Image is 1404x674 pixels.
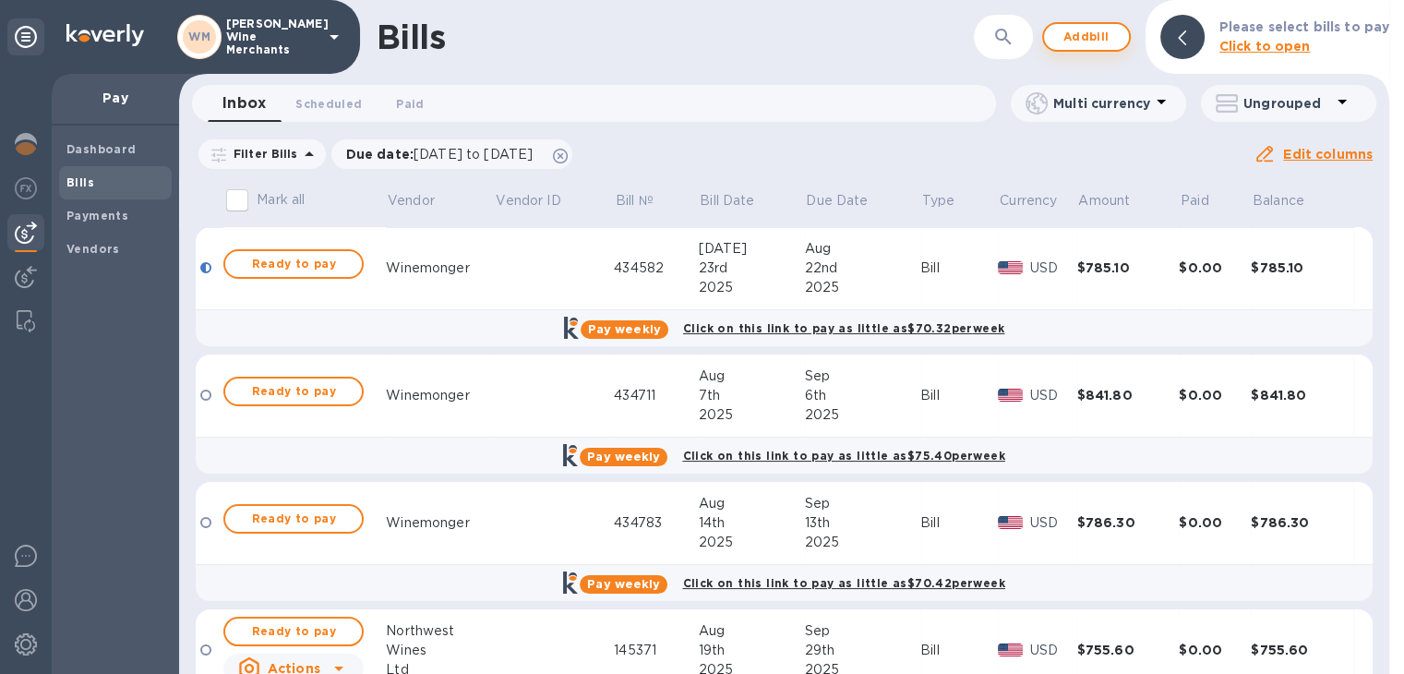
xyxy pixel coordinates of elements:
div: Bill [920,641,998,660]
div: 29th [805,641,920,660]
div: Aug [805,239,920,259]
p: USD [1030,259,1077,278]
span: Amount [1078,191,1154,211]
p: Due Date [806,191,868,211]
div: Unpin categories [7,18,44,55]
p: Balance [1253,191,1304,211]
div: Northwest [386,621,494,641]
span: Add bill [1059,26,1114,48]
span: Vendor ID [496,191,584,211]
img: USD [998,644,1023,656]
p: USD [1030,641,1077,660]
div: Winemonger [386,386,494,405]
span: Due Date [806,191,892,211]
p: Vendor [388,191,435,211]
p: USD [1030,513,1077,533]
span: Paid [1181,191,1233,211]
div: Sep [805,494,920,513]
div: $841.80 [1251,386,1353,404]
div: 145371 [614,641,698,660]
div: 2025 [698,533,804,552]
span: Balance [1253,191,1328,211]
button: Addbill [1042,22,1131,52]
img: USD [998,389,1023,402]
span: Inbox [222,90,266,116]
p: Multi currency [1053,94,1150,113]
div: $785.10 [1251,259,1353,277]
div: Winemonger [386,259,494,278]
button: Ready to pay [223,617,364,646]
p: Vendor ID [496,191,560,211]
div: [DATE] [698,239,804,259]
div: 2025 [805,533,920,552]
span: Ready to pay [240,508,347,530]
p: Bill Date [700,191,754,211]
p: Paid [1181,191,1209,211]
button: Ready to pay [223,249,364,279]
div: $0.00 [1179,259,1251,277]
div: 22nd [805,259,920,278]
div: Bill [920,513,998,533]
p: Mark all [257,190,305,210]
img: USD [998,516,1023,529]
h1: Bills [377,18,445,56]
span: Ready to pay [240,620,347,643]
p: Currency [1000,191,1057,211]
p: Filter Bills [226,146,298,162]
b: Vendors [66,242,120,256]
span: Scheduled [295,94,362,114]
u: Edit columns [1283,147,1373,162]
button: Ready to pay [223,377,364,406]
img: USD [998,261,1023,274]
b: WM [188,30,210,43]
div: $785.10 [1077,259,1180,277]
b: Dashboard [66,142,137,156]
div: Aug [698,621,804,641]
b: Click on this link to pay as little as $70.42 per week [682,576,1004,590]
p: Pay [66,89,164,107]
b: Pay weekly [588,322,661,336]
b: Pay weekly [587,450,660,463]
p: [PERSON_NAME] Wine Merchants [226,18,318,56]
div: $755.60 [1077,641,1180,659]
b: Please select bills to pay [1219,19,1389,34]
div: 23rd [698,259,804,278]
span: Ready to pay [240,380,347,403]
div: $755.60 [1251,641,1353,659]
p: Ungrouped [1243,94,1331,113]
div: Wines [386,641,494,660]
div: Sep [805,621,920,641]
b: Click on this link to pay as little as $75.40 per week [682,449,1004,463]
p: Type [922,191,955,211]
p: Due date : [346,145,543,163]
p: USD [1030,386,1077,405]
div: 19th [698,641,804,660]
div: 2025 [698,278,804,297]
div: $841.80 [1077,386,1180,404]
div: 434783 [614,513,698,533]
span: Bill № [616,191,678,211]
div: $786.30 [1077,513,1180,532]
div: 6th [805,386,920,405]
span: Bill Date [700,191,778,211]
button: Ready to pay [223,504,364,534]
span: Ready to pay [240,253,347,275]
img: Logo [66,24,144,46]
img: Foreign exchange [15,177,37,199]
b: Bills [66,175,94,189]
div: Winemonger [386,513,494,533]
div: Aug [698,367,804,386]
div: Due date:[DATE] to [DATE] [331,139,573,169]
div: 13th [805,513,920,533]
p: Bill № [616,191,654,211]
div: 7th [698,386,804,405]
b: Pay weekly [587,577,660,591]
b: Click on this link to pay as little as $70.32 per week [683,321,1004,335]
div: 2025 [805,278,920,297]
div: $0.00 [1179,386,1251,404]
span: Vendor [388,191,459,211]
div: $786.30 [1251,513,1353,532]
div: 2025 [698,405,804,425]
div: 2025 [805,405,920,425]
